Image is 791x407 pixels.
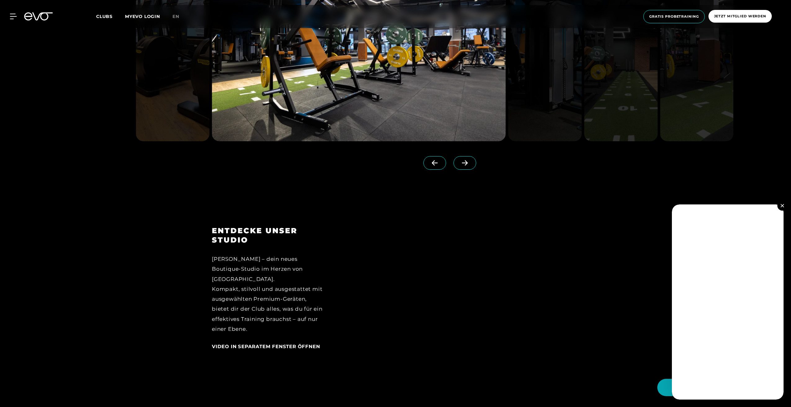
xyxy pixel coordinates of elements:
img: close.svg [780,204,784,207]
a: MYEVO LOGIN [125,14,160,19]
div: [PERSON_NAME] – dein neues Boutique-Studio im Herzen von [GEOGRAPHIC_DATA]. Kompakt, stilvoll und... [212,254,323,334]
h3: ENTDECKE UNSER STUDIO [212,226,323,245]
a: Video in separatem Fenster öffnen [212,343,320,349]
span: en [172,14,179,19]
a: Gratis Probetraining [641,10,707,23]
a: Clubs [96,13,125,19]
span: Gratis Probetraining [649,14,699,19]
button: Hallo Athlet! Was möchtest du tun? [657,379,779,396]
a: en [172,13,187,20]
span: Clubs [96,14,113,19]
span: Jetzt Mitglied werden [714,14,766,19]
a: Jetzt Mitglied werden [707,10,774,23]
